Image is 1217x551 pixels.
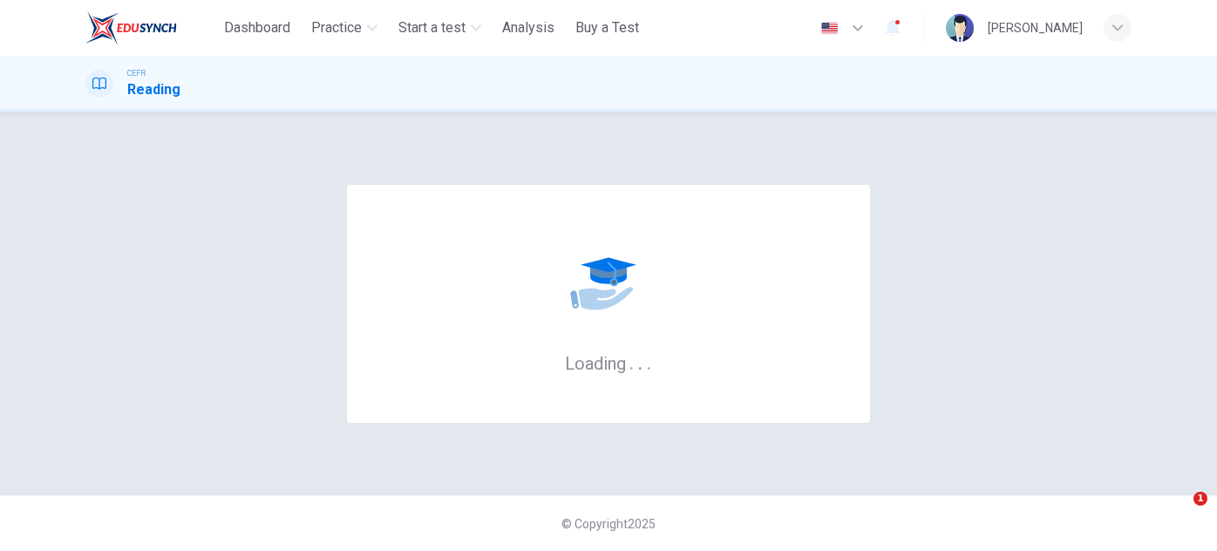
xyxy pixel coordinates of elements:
span: CEFR [127,67,146,79]
span: Start a test [398,17,466,38]
img: Profile picture [946,14,974,42]
span: Analysis [502,17,554,38]
button: Practice [304,12,384,44]
button: Analysis [495,12,561,44]
button: Start a test [391,12,488,44]
h6: . [629,347,635,376]
a: ELTC logo [85,10,217,45]
h6: . [646,347,652,376]
iframe: Intercom live chat [1158,492,1200,534]
img: ELTC logo [85,10,177,45]
h6: . [637,347,643,376]
h1: Reading [127,79,180,100]
h6: Loading [565,351,652,374]
span: Buy a Test [575,17,639,38]
span: Practice [311,17,362,38]
span: © Copyright 2025 [561,517,656,531]
button: Buy a Test [568,12,646,44]
div: [PERSON_NAME] [988,17,1083,38]
button: Dashboard [217,12,297,44]
span: Dashboard [224,17,290,38]
span: 1 [1193,492,1207,506]
img: en [819,22,840,35]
